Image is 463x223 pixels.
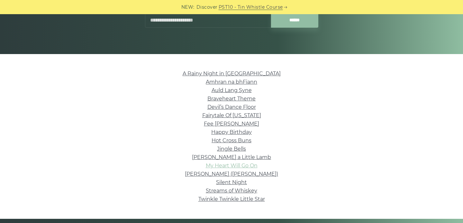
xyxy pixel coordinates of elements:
a: Fairytale Of [US_STATE] [202,112,261,118]
span: NEW: [181,4,195,11]
a: Happy Birthday [211,129,252,135]
a: Braveheart Theme [207,96,256,102]
a: Hot Cross Buns [212,137,251,144]
a: A Rainy Night in [GEOGRAPHIC_DATA] [183,70,281,77]
a: [PERSON_NAME] ([PERSON_NAME]) [185,171,278,177]
a: Auld Lang Syne [212,87,252,93]
a: Streams of Whiskey [206,188,257,194]
a: My Heart Will Go On [206,163,258,169]
a: Silent Night [216,179,247,185]
a: Jingle Bells [217,146,246,152]
a: PST10 - Tin Whistle Course [219,4,283,11]
a: Devil’s Dance Floor [207,104,256,110]
a: Amhran na bhFiann [206,79,257,85]
a: Twinkle Twinkle Little Star [198,196,265,202]
a: Fee [PERSON_NAME] [204,121,259,127]
span: Discover [196,4,218,11]
a: [PERSON_NAME] a Little Lamb [192,154,271,160]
